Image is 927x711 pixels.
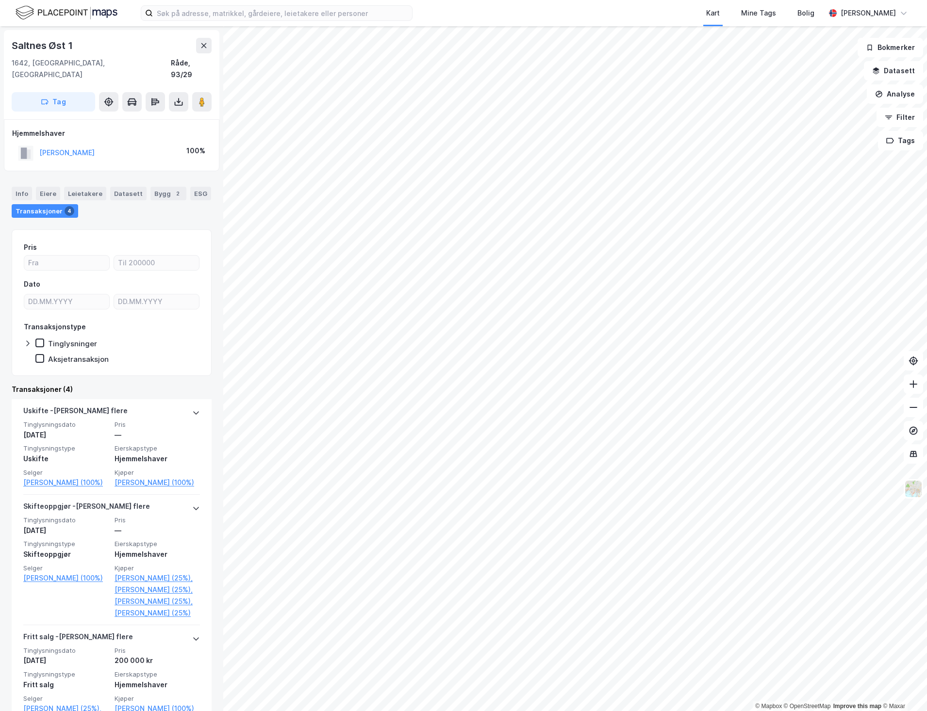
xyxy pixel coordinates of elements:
[23,501,150,516] div: Skifteoppgjør - [PERSON_NAME] flere
[23,549,109,560] div: Skifteoppgjør
[23,679,109,691] div: Fritt salg
[878,664,927,711] div: Kontrollprogram for chat
[23,646,109,655] span: Tinglysningsdato
[48,355,109,364] div: Aksjetransaksjon
[186,145,205,157] div: 100%
[190,187,211,200] div: ESG
[12,92,95,112] button: Tag
[23,655,109,666] div: [DATE]
[115,572,200,584] a: [PERSON_NAME] (25%),
[904,480,923,498] img: Z
[115,584,200,596] a: [PERSON_NAME] (25%),
[23,469,109,477] span: Selger
[36,187,60,200] div: Eiere
[115,646,200,655] span: Pris
[878,664,927,711] iframe: Chat Widget
[867,84,923,104] button: Analyse
[23,695,109,703] span: Selger
[114,294,199,309] input: DD.MM.YYYY
[23,477,109,488] a: [PERSON_NAME] (100%)
[115,525,200,536] div: —
[24,256,109,270] input: Fra
[12,187,32,200] div: Info
[173,189,182,198] div: 2
[858,38,923,57] button: Bokmerker
[23,572,109,584] a: [PERSON_NAME] (100%)
[23,540,109,548] span: Tinglysningstype
[110,187,147,200] div: Datasett
[878,131,923,150] button: Tags
[755,703,782,710] a: Mapbox
[115,655,200,666] div: 200 000 kr
[115,453,200,465] div: Hjemmelshaver
[23,420,109,429] span: Tinglysningsdato
[23,670,109,679] span: Tinglysningstype
[833,703,881,710] a: Improve this map
[877,108,923,127] button: Filter
[23,444,109,452] span: Tinglysningstype
[115,429,200,441] div: —
[115,670,200,679] span: Eierskapstype
[797,7,814,19] div: Bolig
[153,6,412,20] input: Søk på adresse, matrikkel, gårdeiere, leietakere eller personer
[65,206,74,216] div: 4
[171,57,212,81] div: Råde, 93/29
[23,429,109,441] div: [DATE]
[23,564,109,572] span: Selger
[115,564,200,572] span: Kjøper
[784,703,831,710] a: OpenStreetMap
[115,596,200,607] a: [PERSON_NAME] (25%),
[706,7,720,19] div: Kart
[115,469,200,477] span: Kjøper
[16,4,117,21] img: logo.f888ab2527a4732fd821a326f86c7f29.svg
[841,7,896,19] div: [PERSON_NAME]
[115,516,200,524] span: Pris
[24,242,37,253] div: Pris
[12,384,212,395] div: Transaksjoner (4)
[864,61,923,81] button: Datasett
[150,187,186,200] div: Bygg
[48,339,97,348] div: Tinglysninger
[115,477,200,488] a: [PERSON_NAME] (100%)
[24,294,109,309] input: DD.MM.YYYY
[12,38,74,53] div: Saltnes Øst 1
[23,516,109,524] span: Tinglysningsdato
[115,549,200,560] div: Hjemmelshaver
[23,525,109,536] div: [DATE]
[12,128,211,139] div: Hjemmelshaver
[741,7,776,19] div: Mine Tags
[115,420,200,429] span: Pris
[115,540,200,548] span: Eierskapstype
[24,321,86,333] div: Transaksjonstype
[115,444,200,452] span: Eierskapstype
[114,256,199,270] input: Til 200000
[23,405,128,420] div: Uskifte - [PERSON_NAME] flere
[23,631,133,646] div: Fritt salg - [PERSON_NAME] flere
[12,57,171,81] div: 1642, [GEOGRAPHIC_DATA], [GEOGRAPHIC_DATA]
[115,607,200,619] a: [PERSON_NAME] (25%)
[64,187,106,200] div: Leietakere
[115,695,200,703] span: Kjøper
[23,453,109,465] div: Uskifte
[12,204,78,218] div: Transaksjoner
[115,679,200,691] div: Hjemmelshaver
[24,278,40,290] div: Dato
